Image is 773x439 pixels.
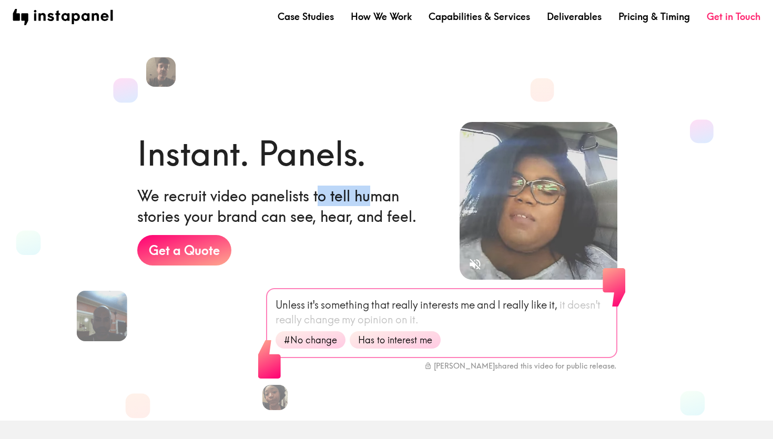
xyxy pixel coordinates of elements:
span: like [531,298,547,312]
a: Pricing & Timing [618,10,690,23]
span: really [276,312,302,327]
a: Get in Touch [707,10,760,23]
span: it's [307,298,319,312]
img: Jasmine [262,385,288,410]
span: on [395,312,408,327]
span: Unless [276,298,305,312]
span: it [560,298,565,312]
span: opinion [358,312,393,327]
img: instapanel [13,9,113,25]
h6: We recruit video panelists to tell human stories your brand can see, hear, and feel. [137,186,443,227]
span: something [321,298,369,312]
span: interests [420,298,459,312]
span: #No change [278,333,343,346]
a: Deliverables [547,10,602,23]
span: me [461,298,475,312]
span: it, [549,298,557,312]
span: really [392,298,418,312]
span: I [497,298,501,312]
button: Sound is off [464,253,486,275]
div: [PERSON_NAME] shared this video for public release. [424,361,616,371]
span: change [304,312,340,327]
span: and [477,298,495,312]
a: How We Work [351,10,412,23]
h1: Instant. Panels. [137,130,366,177]
span: it. [410,312,419,327]
a: Capabilities & Services [429,10,530,23]
a: Get a Quote [137,235,231,266]
span: really [503,298,529,312]
span: that [371,298,390,312]
span: doesn't [567,298,601,312]
span: my [342,312,355,327]
img: Spencer [146,57,176,87]
span: Has to interest me [352,333,439,346]
a: Case Studies [278,10,334,23]
img: Ari [77,291,127,341]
